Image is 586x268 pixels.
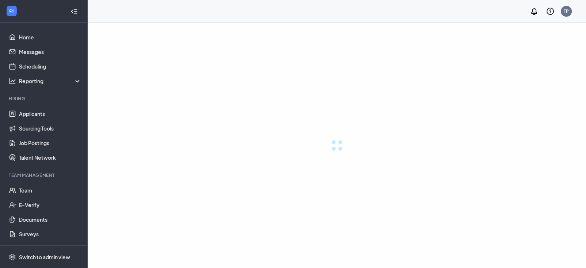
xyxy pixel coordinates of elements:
[9,253,16,261] svg: Settings
[19,136,81,150] a: Job Postings
[70,8,78,15] svg: Collapse
[530,7,539,16] svg: Notifications
[564,8,569,14] div: TP
[19,183,81,198] a: Team
[9,77,16,85] svg: Analysis
[19,59,81,74] a: Scheduling
[19,198,81,212] a: E-Verify
[19,227,81,241] a: Surveys
[19,106,81,121] a: Applicants
[19,30,81,44] a: Home
[546,7,555,16] svg: QuestionInfo
[8,7,15,15] svg: WorkstreamLogo
[9,96,80,102] div: Hiring
[19,253,70,261] div: Switch to admin view
[19,121,81,136] a: Sourcing Tools
[9,172,80,178] div: Team Management
[19,44,81,59] a: Messages
[19,150,81,165] a: Talent Network
[19,212,81,227] a: Documents
[19,77,82,85] div: Reporting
